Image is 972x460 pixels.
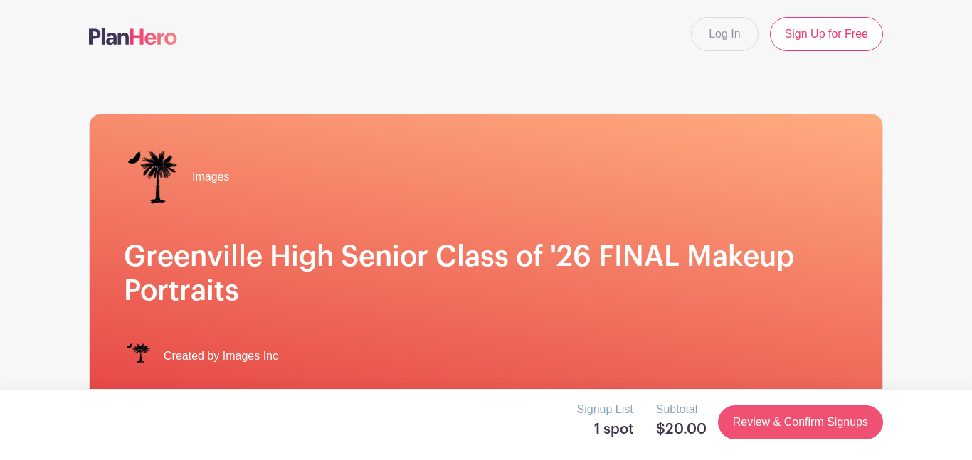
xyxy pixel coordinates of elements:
a: Log In [691,17,758,51]
h1: Greenville High Senior Class of '26 FINAL Makeup Portraits [124,240,848,308]
a: Sign Up for Free [770,17,883,51]
h5: $20.00 [656,421,707,438]
a: Review & Confirm Signups [718,405,883,439]
img: IMAGES%20logo%20transparenT%20PNG%20s.png [124,342,152,370]
span: Images [192,169,229,186]
img: IMAGES%20logo%20transparenT%20PNG%20s.png [124,149,181,205]
span: Created by Images Inc [164,348,278,365]
p: Signup List [577,401,633,418]
p: Subtotal [656,401,707,418]
img: logo-507f7623f17ff9eddc593b1ce0a138ce2505c220e1c5a4e2b4648c50719b7d32.svg [89,28,177,45]
h5: 1 spot [577,421,633,438]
